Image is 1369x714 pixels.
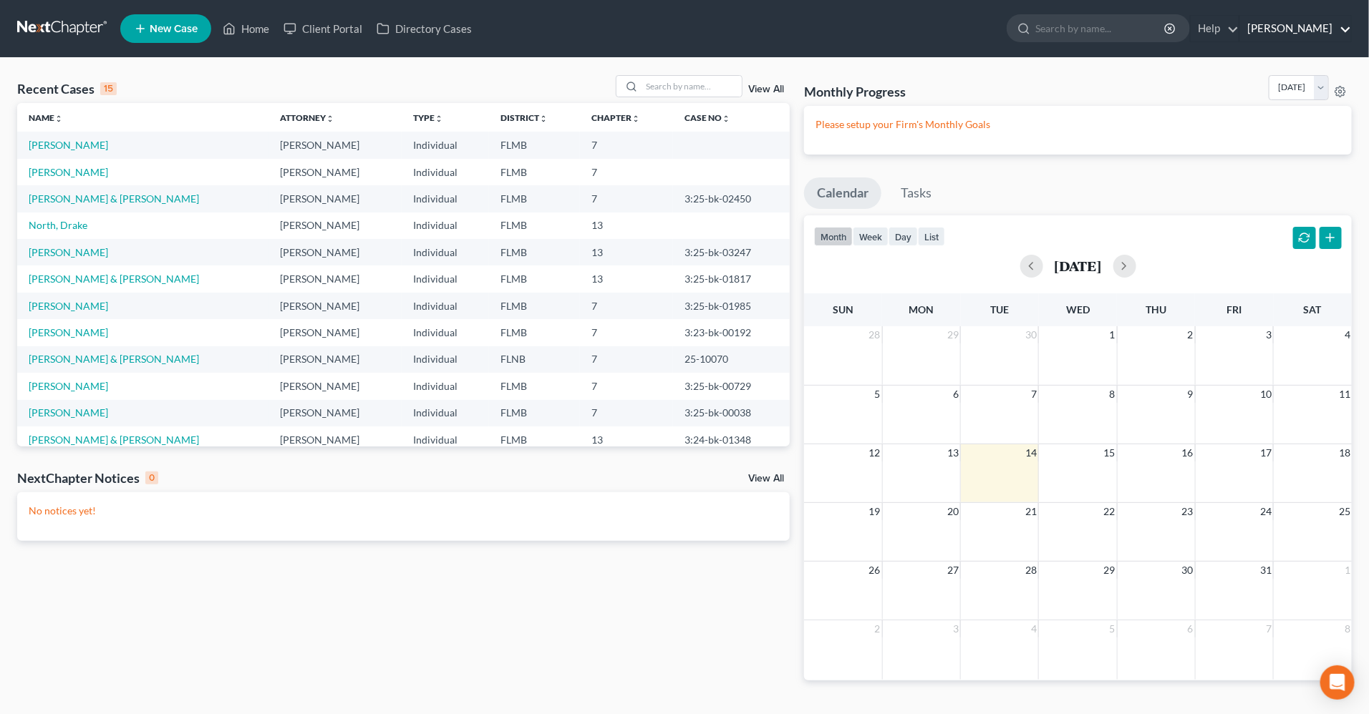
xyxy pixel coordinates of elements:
[1030,620,1038,637] span: 4
[580,293,673,319] td: 7
[580,319,673,346] td: 7
[853,227,889,246] button: week
[269,400,402,426] td: [PERSON_NAME]
[489,185,580,212] td: FLMB
[1337,386,1352,403] span: 11
[29,406,108,419] a: [PERSON_NAME]
[29,166,108,178] a: [PERSON_NAME]
[489,159,580,185] td: FLMB
[1186,326,1195,343] span: 2
[580,185,673,212] td: 7
[326,114,334,123] i: unfold_more
[489,293,580,319] td: FLMB
[1108,326,1117,343] span: 1
[1259,503,1273,520] span: 24
[29,112,63,123] a: Nameunfold_more
[29,219,87,231] a: North, Drake
[632,114,640,123] i: unfold_more
[868,444,882,461] span: 12
[1066,303,1090,316] span: Wed
[1259,444,1273,461] span: 17
[1024,444,1038,461] span: 14
[1024,562,1038,579] span: 28
[29,326,108,338] a: [PERSON_NAME]
[952,386,960,403] span: 6
[673,185,790,212] td: 3:25-bk-02450
[402,132,489,158] td: Individual
[489,265,580,292] td: FLMB
[722,114,730,123] i: unfold_more
[145,471,158,484] div: 0
[1191,16,1239,41] a: Help
[402,159,489,185] td: Individual
[29,434,199,446] a: [PERSON_NAME] & [PERSON_NAME]
[1030,386,1038,403] span: 7
[216,16,276,41] a: Home
[402,319,489,346] td: Individual
[816,117,1340,132] p: Please setup your Firm's Monthly Goals
[874,620,882,637] span: 2
[269,159,402,185] td: [PERSON_NAME]
[946,444,960,461] span: 13
[580,373,673,399] td: 7
[673,400,790,426] td: 3:25-bk-00038
[1035,15,1166,41] input: Search by name...
[1259,386,1273,403] span: 10
[580,159,673,185] td: 7
[1186,386,1195,403] span: 9
[580,132,673,158] td: 7
[489,239,580,265] td: FLMB
[29,273,199,285] a: [PERSON_NAME] & [PERSON_NAME]
[1186,620,1195,637] span: 6
[269,319,402,346] td: [PERSON_NAME]
[29,353,199,365] a: [PERSON_NAME] & [PERSON_NAME]
[369,16,479,41] a: Directory Cases
[814,227,853,246] button: month
[269,132,402,158] td: [PERSON_NAME]
[1181,503,1195,520] span: 23
[29,192,199,205] a: [PERSON_NAME] & [PERSON_NAME]
[909,303,934,316] span: Mon
[1337,444,1352,461] span: 18
[1024,326,1038,343] span: 30
[402,426,489,453] td: Individual
[888,177,944,209] a: Tasks
[580,212,673,239] td: 13
[489,426,580,453] td: FLMB
[1227,303,1242,316] span: Fri
[874,386,882,403] span: 5
[269,239,402,265] td: [PERSON_NAME]
[990,303,1009,316] span: Tue
[269,346,402,373] td: [PERSON_NAME]
[642,76,742,97] input: Search by name...
[1146,303,1166,316] span: Thu
[1240,16,1351,41] a: [PERSON_NAME]
[402,400,489,426] td: Individual
[673,319,790,346] td: 3:23-bk-00192
[1108,620,1117,637] span: 5
[1343,620,1352,637] span: 8
[804,83,906,100] h3: Monthly Progress
[269,293,402,319] td: [PERSON_NAME]
[150,24,198,34] span: New Case
[580,265,673,292] td: 13
[918,227,945,246] button: list
[946,503,960,520] span: 20
[269,373,402,399] td: [PERSON_NAME]
[489,319,580,346] td: FLMB
[868,503,882,520] span: 19
[580,426,673,453] td: 13
[402,239,489,265] td: Individual
[435,114,443,123] i: unfold_more
[1304,303,1322,316] span: Sat
[402,185,489,212] td: Individual
[489,346,580,373] td: FLNB
[1264,326,1273,343] span: 3
[29,139,108,151] a: [PERSON_NAME]
[946,562,960,579] span: 27
[868,326,882,343] span: 28
[29,246,108,258] a: [PERSON_NAME]
[269,212,402,239] td: [PERSON_NAME]
[1181,562,1195,579] span: 30
[1320,665,1355,700] div: Open Intercom Messenger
